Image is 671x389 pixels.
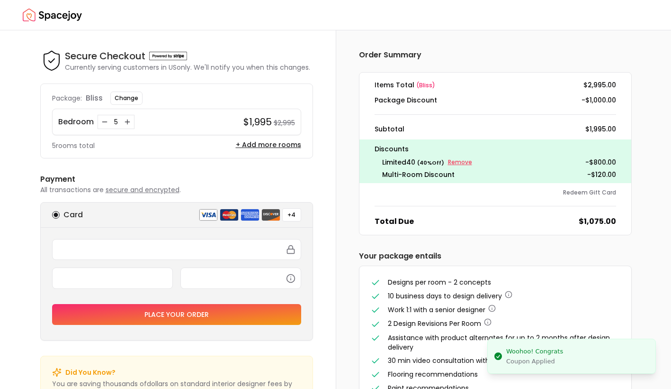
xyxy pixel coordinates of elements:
p: - $800.00 [585,157,616,168]
img: Spacejoy Logo [23,6,82,25]
small: ( 40 % Off) [417,159,444,167]
h6: Card [63,209,83,221]
img: discover [261,209,280,221]
h6: Payment [40,174,313,185]
dd: $2,995.00 [583,80,616,90]
div: Coupon Applied [506,357,563,366]
h4: Secure Checkout [65,49,145,63]
dd: $1,995.00 [585,124,616,134]
p: Currently serving customers in US only. We'll notify you when this changes. [65,63,310,72]
dd: $1,075.00 [579,216,616,227]
button: Redeem Gift Card [563,189,616,196]
dt: Subtotal [375,124,404,134]
div: Woohoo! Congrats [506,347,563,356]
img: american express [241,209,259,221]
img: visa [199,209,218,221]
h4: $1,995 [243,115,272,129]
dd: -$1,000.00 [582,95,616,105]
h6: Your package entails [359,250,632,262]
button: + Add more rooms [236,140,301,149]
button: +4 [282,208,301,222]
img: Powered by stripe [149,52,187,60]
iframe: Cuadro de entrada seguro del número de tarjeta [58,245,295,254]
dd: -$120.00 [587,170,616,179]
p: bliss [86,93,103,104]
span: Designs per room - 2 concepts [388,278,491,287]
dt: Items Total [375,80,435,90]
button: Change [110,92,143,105]
div: 5 [111,117,121,127]
p: Discounts [375,143,616,155]
button: Increase quantity for Bedroom [123,117,132,127]
span: limited40 [382,157,415,167]
button: Place your order [52,304,301,325]
p: Bedroom [58,116,94,128]
small: $2,995 [274,118,295,128]
span: Assistance with product alternates for up to 2 months after design delivery [388,333,610,352]
button: Decrease quantity for Bedroom [100,117,109,127]
img: mastercard [220,209,239,221]
a: Spacejoy [23,6,82,25]
span: Flooring recommendations [388,370,478,379]
span: 10 business days to design delivery [388,291,502,301]
small: Remove [448,158,472,166]
iframe: Cuadro de entrada seguro de la fecha de vencimiento [58,274,167,282]
p: All transactions are . [40,185,313,194]
dt: Package Discount [375,95,437,105]
span: Work 1:1 with a senior designer [388,305,485,315]
span: 2 Design Revisions Per Room [388,319,481,328]
dt: Multi-Room Discount [382,170,455,179]
p: Package: [52,93,82,103]
span: secure and encrypted [106,185,179,194]
p: 5 rooms total [52,141,95,150]
h6: Order Summary [359,49,632,61]
span: 30 min video consultation with designer [388,356,520,365]
iframe: Cuadro de entrada seguro del CVC [187,274,295,282]
dt: Total Due [375,216,414,227]
p: Did You Know? [65,368,116,377]
span: ( bliss ) [416,81,435,89]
